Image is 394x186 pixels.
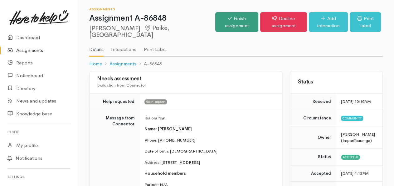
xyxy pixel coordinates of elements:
[89,38,104,57] a: Details
[97,76,275,82] h3: Needs assessment
[298,79,375,85] h3: Status
[89,14,215,23] h1: Assignment A-86848
[144,126,192,132] span: Name: [PERSON_NAME]
[90,93,139,110] td: Help requested
[89,25,215,39] h2: [PERSON_NAME]
[341,171,369,176] time: [DATE] 4:13PM
[341,99,371,104] time: [DATE] 10:10AM
[290,93,336,110] td: Received
[290,110,336,126] td: Circumstance
[7,128,70,136] h6: Profile
[144,99,167,104] span: Youth support
[341,132,375,143] span: [PERSON_NAME] (ImpacTauranga)
[260,12,307,32] a: Decline assignment
[144,159,275,166] p: Address: [STREET_ADDRESS]
[215,12,258,32] a: Finish assignment
[89,60,102,68] a: Home
[309,12,348,32] a: Add interaction
[89,57,383,71] nav: breadcrumb
[7,173,70,181] h6: Settings
[89,24,169,39] span: Poike, [GEOGRAPHIC_DATA]
[144,38,167,56] a: Print Label
[290,149,336,165] td: Status
[89,8,215,11] h6: Assignments
[109,60,136,68] a: Assignments
[341,155,360,160] span: Accepted
[341,116,363,121] span: Community
[136,60,162,68] li: A-86848
[144,115,275,121] p: Kia ora Nyn,
[144,148,275,154] p: Date of birth: [DEMOGRAPHIC_DATA]
[290,165,336,182] td: Accepted
[290,126,336,149] td: Owner
[144,171,186,176] span: Household members
[350,12,381,32] a: Print label
[97,83,146,88] span: Evaluation from Connector
[144,137,275,143] p: Phone: [PHONE_NUMBER]
[111,38,136,56] a: Interactions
